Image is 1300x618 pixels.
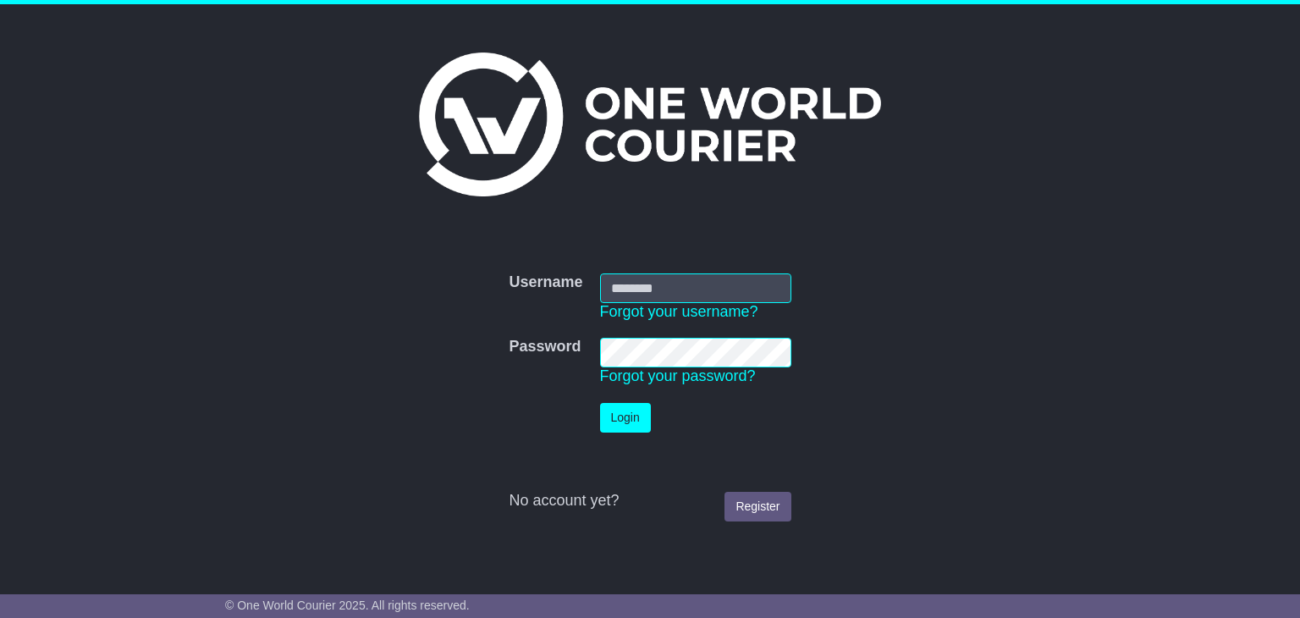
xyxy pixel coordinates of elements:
[419,52,881,196] img: One World
[724,492,790,521] a: Register
[600,303,758,320] a: Forgot your username?
[509,338,581,356] label: Password
[758,278,779,298] keeper-lock: Open Keeper Popup
[600,367,756,384] a: Forgot your password?
[600,403,651,433] button: Login
[225,599,470,612] span: © One World Courier 2025. All rights reserved.
[509,273,582,292] label: Username
[509,492,790,510] div: No account yet?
